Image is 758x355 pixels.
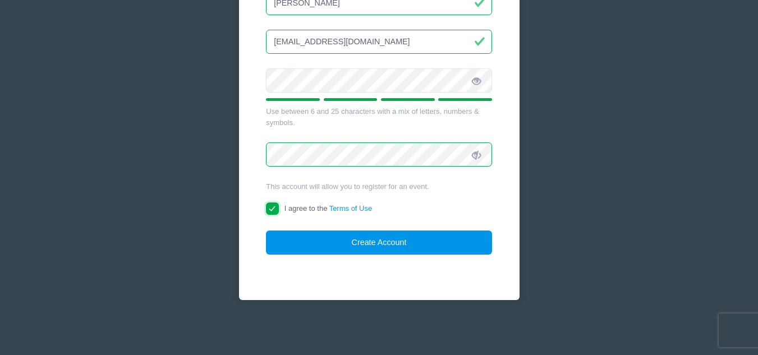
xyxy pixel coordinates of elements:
button: Create Account [266,230,492,255]
span: I agree to the [284,204,372,213]
div: This account will allow you to register for an event. [266,181,492,192]
div: Use between 6 and 25 characters with a mix of letters, numbers & symbols. [266,106,492,128]
a: Terms of Use [329,204,373,213]
input: Email [266,30,492,54]
input: I agree to theTerms of Use [266,202,279,215]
